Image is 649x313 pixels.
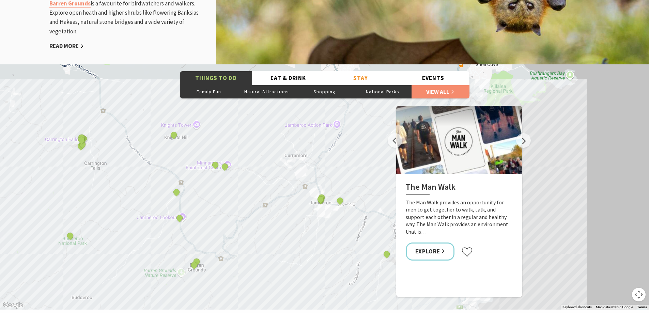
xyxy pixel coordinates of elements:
button: See detail about Jamberoo lookout [175,214,184,222]
a: Explore [406,242,455,261]
button: See detail about Cooks Nose Walking Track [190,261,199,269]
button: Events [397,71,469,85]
img: Google [2,301,24,310]
button: See detail about Illawarra Fly Treetop Adventures [169,130,178,139]
button: See detail about Izzards Lookout Track [76,142,85,151]
h2: The Man Walk [406,182,513,194]
p: The Man Walk provides an opportunity for men to get together to walk, talk, and support each othe... [406,199,513,236]
a: View All [412,85,469,98]
a: Read More [49,42,84,50]
button: See detail about Carrington Falls, Budderoo National Park [77,136,86,144]
a: Terms (opens in new tab) [637,305,647,309]
span: Map data ©2025 Google [596,305,633,309]
button: Natural Attractions [238,85,296,98]
button: National Parks [354,85,412,98]
button: See detail about Budderoo Track [172,188,181,197]
button: Previous [388,133,402,148]
button: See detail about Jerrara Wetlands [382,250,391,259]
button: Map camera controls [632,288,646,301]
button: Keyboard shortcuts [562,305,592,310]
button: Shopping [296,85,354,98]
button: Next [516,133,531,148]
button: See detail about Carrington Falls picnic area [78,140,87,149]
button: See detail about Jamberoo Action Park [335,196,344,205]
button: See detail about The Falls Walk, Budderoo National Park [211,161,219,170]
button: Click to favourite The Man Walk [461,247,473,257]
button: Stay [325,71,397,85]
button: Eat & Drink [252,71,325,85]
button: See detail about Rainforest Loop Walk, Budderoo National Park [220,162,229,171]
button: See detail about Jamberoo Golf Club [316,195,325,204]
a: Open this area in Google Maps (opens a new window) [2,301,24,310]
button: Things To Do [180,71,252,85]
button: Family Fun [180,85,238,98]
button: See detail about Budderoo National Park [66,231,75,240]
